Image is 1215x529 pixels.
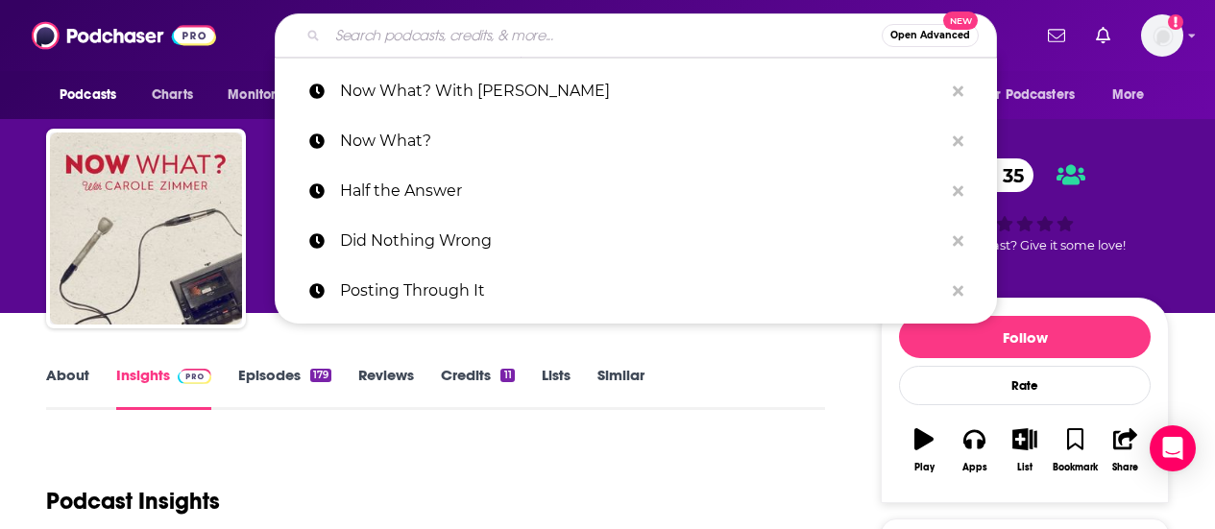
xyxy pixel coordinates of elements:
h1: Podcast Insights [46,487,220,516]
a: Charts [139,77,205,113]
p: Half the Answer [340,166,943,216]
svg: Add a profile image [1168,14,1183,30]
div: Search podcasts, credits, & more... [275,13,997,58]
span: 35 [984,158,1033,192]
span: Good podcast? Give it some love! [924,238,1126,252]
p: Now What? With Carole Zimmer [340,66,943,116]
img: Podchaser - Follow, Share and Rate Podcasts [32,17,216,54]
a: Half the Answer [275,166,997,216]
a: Did Nothing Wrong [275,216,997,266]
button: Play [899,416,949,485]
span: Podcasts [60,82,116,108]
span: More [1112,82,1145,108]
button: List [1000,416,1050,485]
input: Search podcasts, credits, & more... [328,20,882,51]
p: Now What? [340,116,943,166]
div: List [1017,462,1033,473]
a: About [46,366,89,410]
a: Show notifications dropdown [1040,19,1073,52]
button: open menu [214,77,321,113]
span: Open Advanced [890,31,970,40]
div: 35Good podcast? Give it some love! [881,146,1169,265]
div: Rate [899,366,1151,405]
span: Logged in as AtriaBooks [1141,14,1183,57]
button: Bookmark [1050,416,1100,485]
span: Charts [152,82,193,108]
img: Now What? With Carole Zimmer [50,132,242,325]
a: Credits11 [441,366,514,410]
div: Bookmark [1053,462,1098,473]
div: Apps [962,462,987,473]
a: 35 [964,158,1033,192]
a: Posting Through It [275,266,997,316]
div: Share [1112,462,1138,473]
div: Open Intercom Messenger [1150,425,1196,471]
a: InsightsPodchaser Pro [116,366,211,410]
a: Reviews [358,366,414,410]
a: Show notifications dropdown [1088,19,1118,52]
p: Posting Through It [340,266,943,316]
div: 179 [310,369,331,382]
button: Show profile menu [1141,14,1183,57]
button: Apps [949,416,999,485]
a: Now What? [275,116,997,166]
div: 11 [500,369,514,382]
a: Similar [597,366,644,410]
span: New [943,12,978,30]
a: Episodes179 [238,366,331,410]
img: Podchaser Pro [178,369,211,384]
button: open menu [970,77,1103,113]
button: Open AdvancedNew [882,24,979,47]
button: open menu [46,77,141,113]
img: User Profile [1141,14,1183,57]
span: For Podcasters [983,82,1075,108]
button: Follow [899,316,1151,358]
a: Lists [542,366,571,410]
p: Did Nothing Wrong [340,216,943,266]
button: open menu [1099,77,1169,113]
a: Now What? With [PERSON_NAME] [275,66,997,116]
span: Monitoring [228,82,296,108]
button: Share [1101,416,1151,485]
div: Play [914,462,935,473]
